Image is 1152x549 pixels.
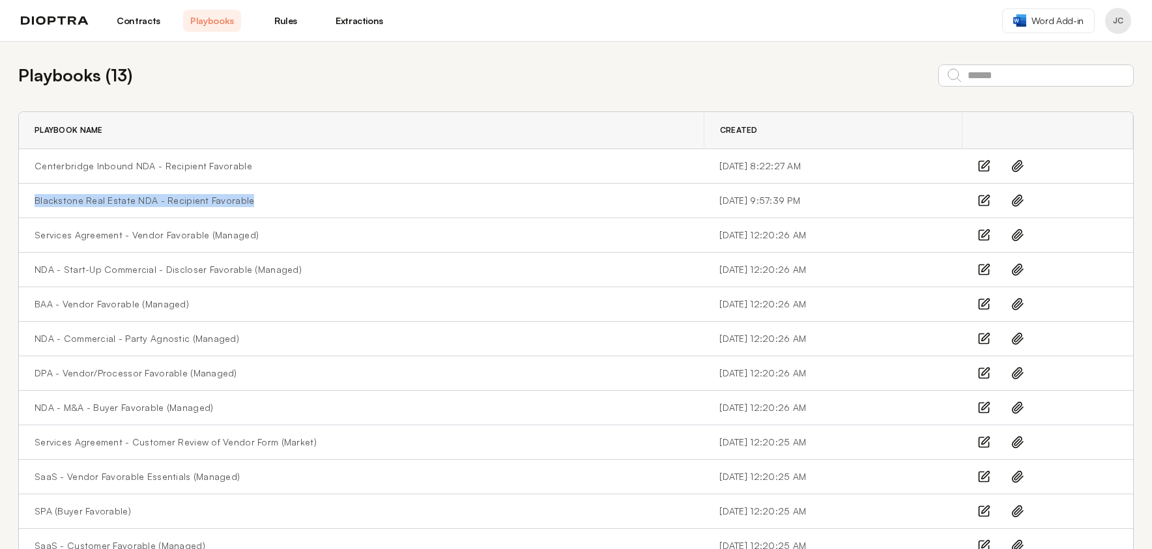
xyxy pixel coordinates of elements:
td: [DATE] 12:20:26 AM [704,356,962,391]
span: Word Add-in [1031,14,1084,27]
a: Rules [257,10,315,32]
a: Services Agreement - Vendor Favorable (Managed) [35,229,259,242]
a: Extractions [330,10,388,32]
a: NDA - Start-Up Commercial - Discloser Favorable (Managed) [35,263,302,276]
a: Contracts [109,10,167,32]
td: [DATE] 8:22:27 AM [704,149,962,184]
span: Playbook Name [35,125,103,135]
a: SaaS - Vendor Favorable Essentials (Managed) [35,470,240,483]
td: [DATE] 12:20:26 AM [704,391,962,425]
td: [DATE] 9:57:39 PM [704,184,962,218]
a: Playbooks [183,10,241,32]
button: Profile menu [1105,8,1131,34]
h2: Playbooks ( 13 ) [18,63,132,88]
a: Services Agreement - Customer Review of Vendor Form (Market) [35,436,317,449]
a: Blackstone Real Estate NDA - Recipient Favorable [35,194,254,207]
a: Centerbridge Inbound NDA - Recipient Favorable [35,160,252,173]
td: [DATE] 12:20:26 AM [704,218,962,253]
span: Created [720,125,758,135]
img: word [1013,14,1026,27]
a: Word Add-in [1002,8,1095,33]
a: BAA - Vendor Favorable (Managed) [35,298,189,311]
a: DPA - Vendor/Processor Favorable (Managed) [35,367,237,380]
td: [DATE] 12:20:26 AM [704,322,962,356]
td: [DATE] 12:20:25 AM [704,494,962,529]
td: [DATE] 12:20:25 AM [704,460,962,494]
td: [DATE] 12:20:25 AM [704,425,962,460]
a: SPA (Buyer Favorable) [35,505,131,518]
td: [DATE] 12:20:26 AM [704,253,962,287]
a: NDA - Commercial - Party Agnostic (Managed) [35,332,239,345]
img: logo [21,16,89,25]
td: [DATE] 12:20:26 AM [704,287,962,322]
a: NDA - M&A - Buyer Favorable (Managed) [35,401,213,414]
